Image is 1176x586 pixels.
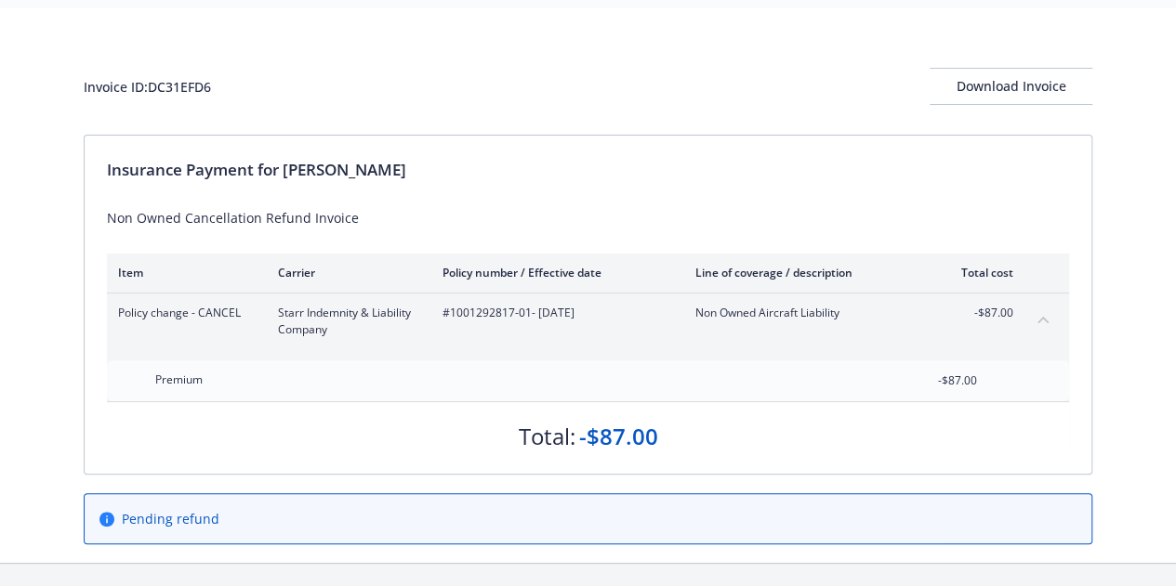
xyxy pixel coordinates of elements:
[122,509,219,528] span: Pending refund
[118,305,248,321] span: Policy change - CANCEL
[118,265,248,280] div: Item
[278,305,413,338] span: Starr Indemnity & Liability Company
[84,77,211,97] div: Invoice ID: DC31EFD6
[695,305,914,321] span: Non Owned Aircraft Liability
[930,68,1092,105] button: Download Invoice
[107,158,1069,182] div: Insurance Payment for [PERSON_NAME]
[944,305,1013,321] span: -$87.00
[1028,305,1058,334] button: collapse content
[519,421,575,452] div: Total:
[944,265,1013,280] div: Total cost
[443,265,666,280] div: Policy number / Effective date
[930,69,1092,104] div: Download Invoice
[579,421,658,452] div: -$87.00
[867,367,988,395] input: 0.00
[107,208,1069,228] div: Non Owned Cancellation Refund Invoice
[695,265,914,280] div: Line of coverage / description
[155,371,203,387] span: Premium
[443,305,666,321] span: #1001292817-01 - [DATE]
[278,265,413,280] div: Carrier
[107,293,1069,349] div: Policy change - CANCELStarr Indemnity & Liability Company#1001292817-01- [DATE]Non Owned Aircraft...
